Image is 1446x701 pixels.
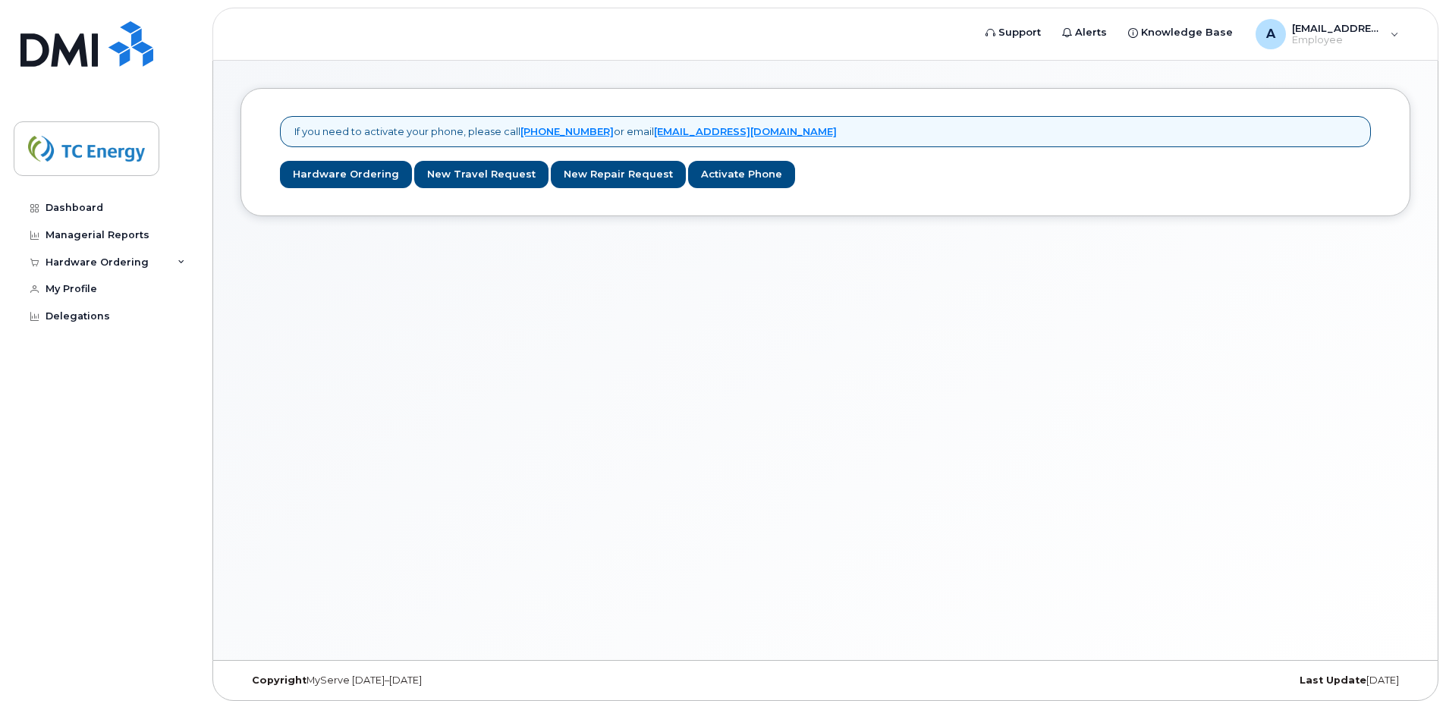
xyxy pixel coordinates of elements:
strong: Copyright [252,674,306,686]
a: [PHONE_NUMBER] [520,125,614,137]
a: [EMAIL_ADDRESS][DOMAIN_NAME] [654,125,837,137]
a: Activate Phone [688,161,795,189]
a: Hardware Ordering [280,161,412,189]
strong: Last Update [1300,674,1366,686]
p: If you need to activate your phone, please call or email [294,124,837,139]
div: [DATE] [1020,674,1410,687]
a: New Travel Request [414,161,549,189]
div: MyServe [DATE]–[DATE] [240,674,630,687]
a: New Repair Request [551,161,686,189]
